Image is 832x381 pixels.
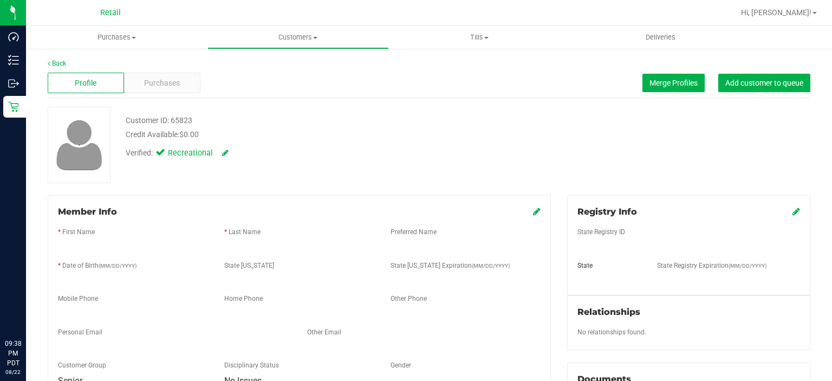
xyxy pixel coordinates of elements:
[58,206,117,217] span: Member Info
[657,261,766,270] label: State Registry Expiration
[58,327,102,337] label: Personal Email
[62,227,95,237] label: First Name
[144,78,180,89] span: Purchases
[577,307,640,317] span: Relationships
[126,115,192,126] div: Customer ID: 65823
[5,339,21,368] p: 09:38 PM PDT
[224,360,279,370] label: Disciplinary Status
[389,26,570,49] a: Tills
[729,263,766,269] span: (MM/DD/YYYY)
[741,8,811,17] span: Hi, [PERSON_NAME]!
[391,227,437,237] label: Preferred Name
[179,130,199,139] span: $0.00
[5,368,21,376] p: 08/22
[569,261,649,270] div: State
[62,261,136,270] label: Date of Birth
[8,55,19,66] inline-svg: Inventory
[75,78,96,89] span: Profile
[391,360,411,370] label: Gender
[577,327,646,337] label: No relationships found.
[8,101,19,112] inline-svg: Retail
[207,26,389,49] a: Customers
[8,31,19,42] inline-svg: Dashboard
[58,294,98,303] label: Mobile Phone
[100,8,121,17] span: Retail
[126,129,499,140] div: Credit Available:
[725,79,803,87] span: Add customer to queue
[11,294,43,327] iframe: Resource center
[58,360,106,370] label: Customer Group
[168,147,211,159] span: Recreational
[642,74,705,92] button: Merge Profiles
[472,263,510,269] span: (MM/DD/YYYY)
[391,261,510,270] label: State [US_STATE] Expiration
[208,33,388,42] span: Customers
[570,26,751,49] a: Deliveries
[26,26,207,49] a: Purchases
[718,74,810,92] button: Add customer to queue
[631,33,690,42] span: Deliveries
[126,147,229,159] div: Verified:
[48,60,66,67] a: Back
[224,261,274,270] label: State [US_STATE]
[99,263,136,269] span: (MM/DD/YYYY)
[577,206,637,217] span: Registry Info
[229,227,261,237] label: Last Name
[391,294,427,303] label: Other Phone
[26,33,207,42] span: Purchases
[51,117,108,173] img: user-icon.png
[224,294,263,303] label: Home Phone
[649,79,698,87] span: Merge Profiles
[8,78,19,89] inline-svg: Outbound
[307,327,341,337] label: Other Email
[577,227,625,237] label: State Registry ID
[389,33,570,42] span: Tills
